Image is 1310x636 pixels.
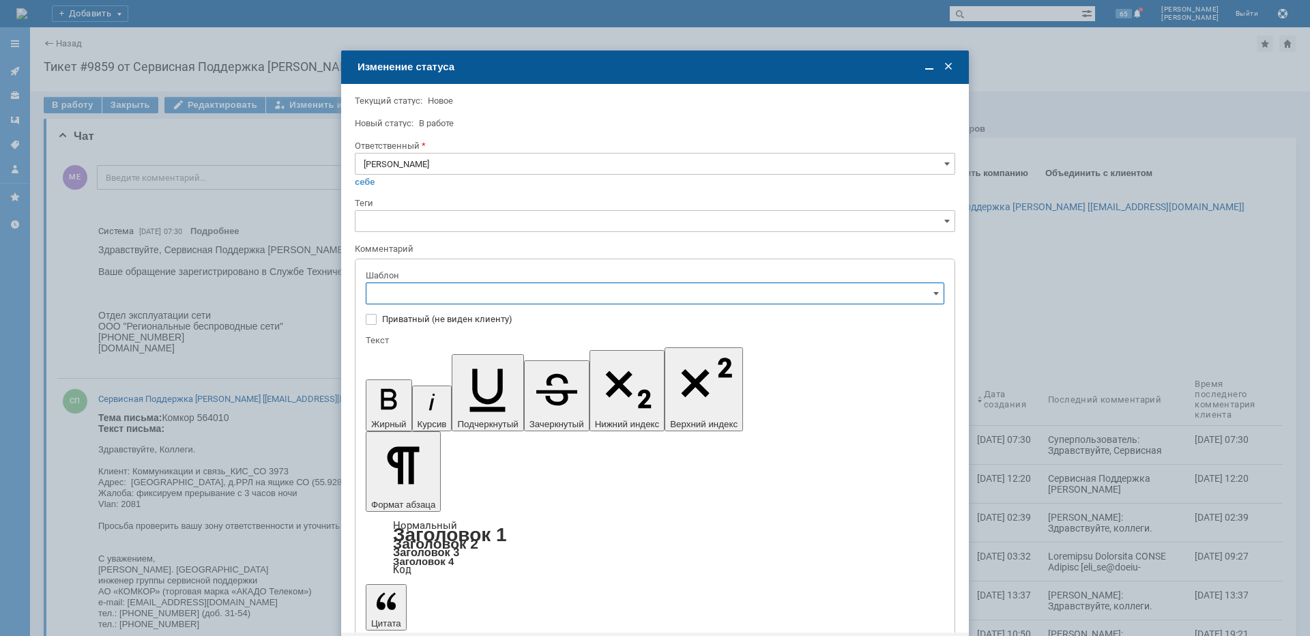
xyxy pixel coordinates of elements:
[393,519,457,532] a: Нормальный
[366,521,944,575] div: Формат абзаца
[371,618,401,628] span: Цитата
[412,386,452,431] button: Курсив
[457,419,518,429] span: Подчеркнутый
[942,60,955,74] span: Закрыть
[529,419,584,429] span: Зачеркнутый
[428,96,453,106] span: Новое
[366,336,942,345] div: Текст
[670,419,738,429] span: Верхний индекс
[393,524,507,545] a: Заголовок 1
[358,61,955,73] div: Изменение статуса
[595,419,660,429] span: Нижний индекс
[382,314,942,325] label: Приватный (не виден клиенту)
[355,141,952,150] div: Ответственный
[922,60,936,74] span: Свернуть (Ctrl + M)
[393,564,411,576] a: Код
[418,419,447,429] span: Курсив
[366,379,412,431] button: Жирный
[524,360,589,431] button: Зачеркнутый
[355,118,413,128] label: Новый статус:
[366,431,441,512] button: Формат абзаца
[355,177,375,188] a: себе
[355,243,952,256] div: Комментарий
[371,419,407,429] span: Жирный
[452,354,523,431] button: Подчеркнутый
[393,555,454,567] a: Заголовок 4
[366,271,942,280] div: Шаблон
[419,118,454,128] span: В работе
[393,536,478,551] a: Заголовок 2
[366,584,407,631] button: Цитата
[665,347,743,431] button: Верхний индекс
[589,350,665,431] button: Нижний индекс
[355,96,422,106] label: Текущий статус:
[355,199,952,207] div: Теги
[371,500,435,510] span: Формат абзаца
[393,546,459,558] a: Заголовок 3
